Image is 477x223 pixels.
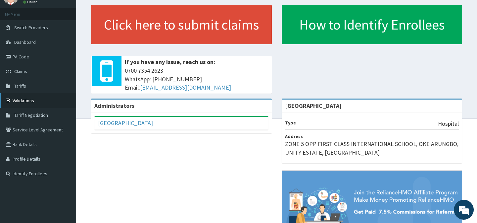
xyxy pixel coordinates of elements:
span: Tariff Negotiation [14,112,48,118]
span: We're online! [38,68,91,135]
textarea: Type your message and hit 'Enter' [3,151,126,174]
div: Minimize live chat window [109,3,124,19]
b: Administrators [94,102,134,110]
a: How to Identify Enrollees [282,5,462,44]
div: Chat with us now [34,37,111,46]
a: Click here to submit claims [91,5,272,44]
a: [EMAIL_ADDRESS][DOMAIN_NAME] [140,84,231,91]
b: Address [285,133,303,139]
b: If you have any issue, reach us on: [125,58,215,66]
span: Dashboard [14,39,36,45]
p: ZONE 5 OPP FIRST CLASS INTERNATIONAL SCHOOL, OKE ARUNGBO, UNITY ESTATE, [GEOGRAPHIC_DATA] [285,140,459,157]
span: Tariffs [14,83,26,89]
a: [GEOGRAPHIC_DATA] [98,119,153,127]
strong: [GEOGRAPHIC_DATA] [285,102,342,110]
b: Type [285,120,296,126]
span: Claims [14,68,27,74]
p: Hospital [438,119,459,128]
span: Switch Providers [14,25,48,31]
span: 0700 7354 2623 WhatsApp: [PHONE_NUMBER] Email: [125,66,268,92]
img: d_794563401_company_1708531726252_794563401 [12,33,27,50]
